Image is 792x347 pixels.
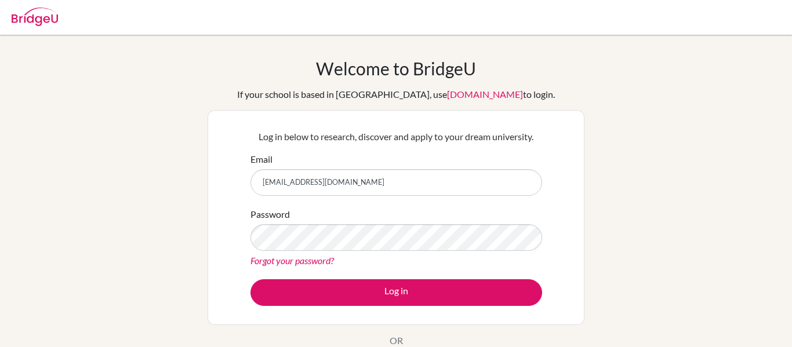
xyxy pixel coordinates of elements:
button: Log in [250,279,542,306]
a: Forgot your password? [250,255,334,266]
p: Log in below to research, discover and apply to your dream university. [250,130,542,144]
div: If your school is based in [GEOGRAPHIC_DATA], use to login. [237,87,555,101]
img: Bridge-U [12,8,58,26]
a: [DOMAIN_NAME] [447,89,523,100]
label: Password [250,207,290,221]
label: Email [250,152,273,166]
h1: Welcome to BridgeU [316,58,476,79]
